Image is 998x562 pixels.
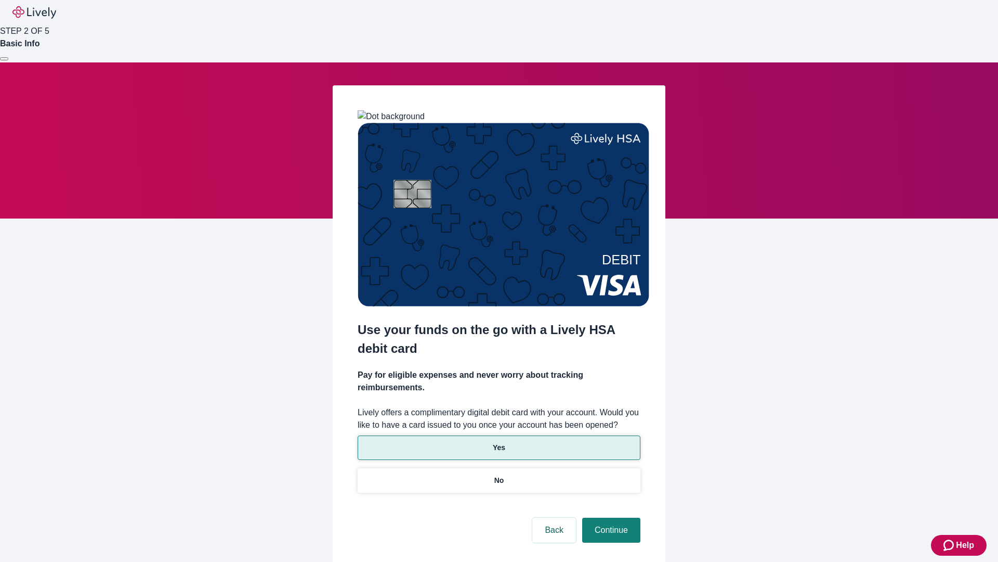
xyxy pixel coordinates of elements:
[358,468,640,493] button: No
[358,321,640,358] h2: Use your funds on the go with a Lively HSA debit card
[358,406,640,431] label: Lively offers a complimentary digital debit card with your account. Would you like to have a card...
[358,436,640,460] button: Yes
[358,110,425,123] img: Dot background
[943,539,956,552] svg: Zendesk support icon
[494,475,504,486] p: No
[493,442,505,453] p: Yes
[582,518,640,543] button: Continue
[931,535,987,556] button: Zendesk support iconHelp
[358,369,640,394] h4: Pay for eligible expenses and never worry about tracking reimbursements.
[532,518,576,543] button: Back
[956,539,974,552] span: Help
[12,6,56,19] img: Lively
[358,123,649,306] img: Debit card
